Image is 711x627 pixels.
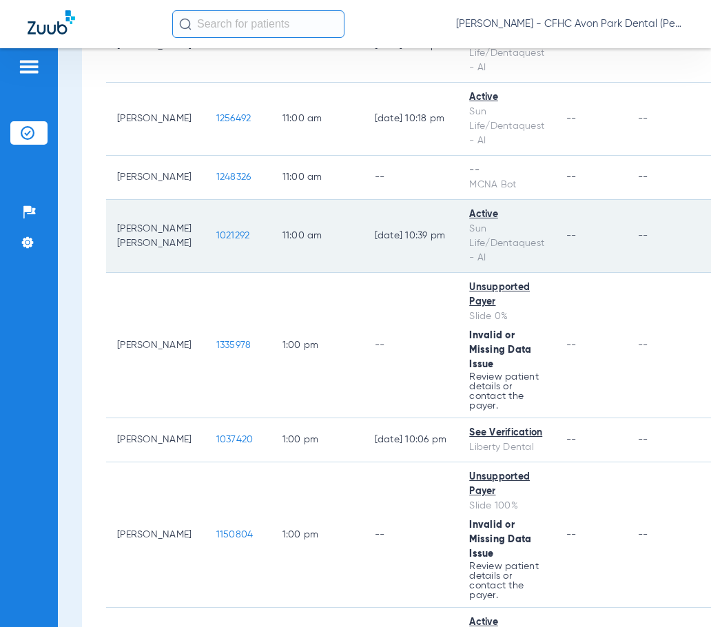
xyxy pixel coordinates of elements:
td: [PERSON_NAME] [106,83,205,156]
td: 1:00 PM [271,273,364,418]
div: See Verification [469,426,544,440]
span: [PERSON_NAME] - CFHC Avon Park Dental (Peds) [456,17,683,31]
div: Unsupported Payer [469,280,544,309]
div: Unsupported Payer [469,470,544,499]
iframe: Chat Widget [642,561,711,627]
div: Sun Life/Dentaquest - AI [469,222,544,265]
div: Slide 0% [469,309,544,324]
p: Review patient details or contact the payer. [469,372,544,411]
td: 11:00 AM [271,83,364,156]
span: -- [566,340,577,350]
td: [DATE] 10:18 PM [364,83,459,156]
span: Invalid or Missing Data Issue [469,331,531,369]
td: [PERSON_NAME] [106,273,205,418]
div: -- [469,163,544,178]
td: [PERSON_NAME] [106,156,205,200]
div: Liberty Dental [469,440,544,455]
div: Active [469,90,544,105]
img: Search Icon [179,18,192,30]
span: -- [566,231,577,240]
p: Review patient details or contact the payer. [469,562,544,600]
span: 1256492 [216,114,251,123]
span: -- [566,530,577,539]
div: Sun Life/Dentaquest - AI [469,105,544,148]
td: [DATE] 10:39 PM [364,200,459,273]
div: MCNA Bot [469,178,544,192]
div: Sun Life/Dentaquest - AI [469,32,544,75]
input: Search for patients [172,10,344,38]
span: 1150804 [216,530,254,539]
div: Active [469,207,544,222]
td: [PERSON_NAME] [106,462,205,608]
td: 1:00 PM [271,462,364,608]
td: 11:00 AM [271,156,364,200]
td: 11:00 AM [271,200,364,273]
td: -- [364,462,459,608]
td: [PERSON_NAME] [PERSON_NAME] [106,200,205,273]
span: 1335978 [216,340,251,350]
td: -- [364,273,459,418]
td: [DATE] 10:06 PM [364,418,459,462]
span: Invalid or Missing Data Issue [469,520,531,559]
td: [PERSON_NAME] [106,418,205,462]
img: Zuub Logo [28,10,75,34]
td: -- [364,156,459,200]
span: -- [566,435,577,444]
span: 1037420 [216,435,254,444]
span: -- [566,114,577,123]
td: 1:00 PM [271,418,364,462]
span: 1248326 [216,172,251,182]
span: 1021292 [216,231,250,240]
div: Slide 100% [469,499,544,513]
img: hamburger-icon [18,59,40,75]
span: -- [566,172,577,182]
